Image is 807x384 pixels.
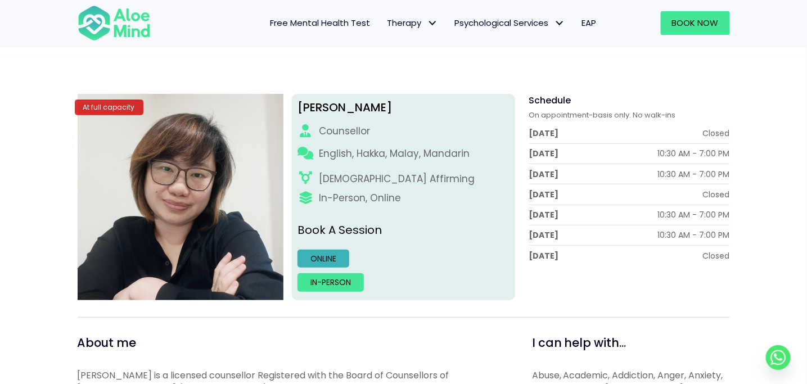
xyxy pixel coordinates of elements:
[529,169,559,180] div: [DATE]
[702,189,729,200] div: Closed
[529,110,676,120] span: On appointment-basis only. No walk-ins
[582,17,597,29] span: EAP
[447,11,574,35] a: Psychological ServicesPsychological Services: submenu
[297,250,349,268] a: Online
[672,17,719,29] span: Book Now
[270,17,371,29] span: Free Mental Health Test
[552,15,568,31] span: Psychological Services: submenu
[379,11,447,35] a: TherapyTherapy: submenu
[319,147,470,161] p: English, Hakka, Malay, Mandarin
[529,128,559,139] div: [DATE]
[657,209,729,220] div: 10:30 AM - 7:00 PM
[766,345,791,370] a: Whatsapp
[702,128,729,139] div: Closed
[78,335,137,351] span: About me
[387,17,438,29] span: Therapy
[262,11,379,35] a: Free Mental Health Test
[319,191,401,205] div: In-Person, Online
[657,229,729,241] div: 10:30 AM - 7:00 PM
[529,94,571,107] span: Schedule
[425,15,441,31] span: Therapy: submenu
[529,250,559,261] div: [DATE]
[165,11,605,35] nav: Menu
[661,11,730,35] a: Book Now
[297,100,510,116] div: [PERSON_NAME]
[78,94,284,300] img: Yvonne crop Aloe Mind
[297,273,364,291] a: In-person
[529,189,559,200] div: [DATE]
[319,124,370,138] div: Counsellor
[532,335,626,351] span: I can help with...
[529,148,559,159] div: [DATE]
[78,4,151,42] img: Aloe mind Logo
[702,250,729,261] div: Closed
[657,148,729,159] div: 10:30 AM - 7:00 PM
[319,172,475,186] div: [DEMOGRAPHIC_DATA] Affirming
[574,11,605,35] a: EAP
[455,17,565,29] span: Psychological Services
[657,169,729,180] div: 10:30 AM - 7:00 PM
[529,209,559,220] div: [DATE]
[297,222,510,238] p: Book A Session
[75,100,143,115] div: At full capacity
[529,229,559,241] div: [DATE]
